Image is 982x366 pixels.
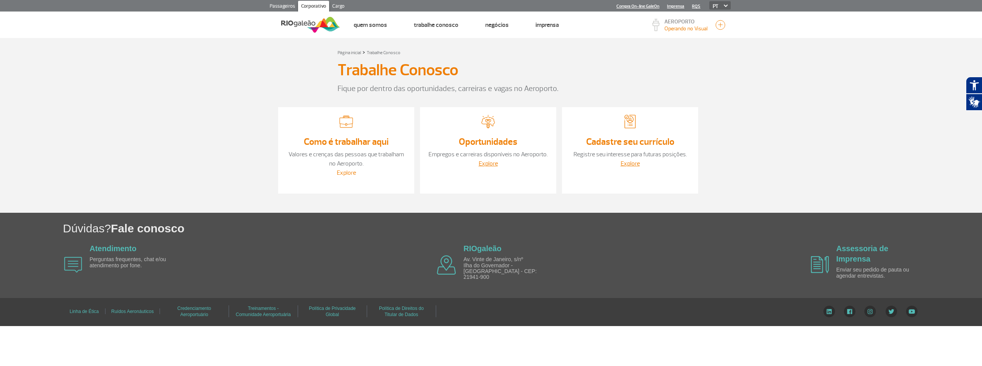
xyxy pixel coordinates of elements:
[664,19,708,25] p: AEROPORTO
[573,151,687,158] a: Registre seu interesse para futuras posições.
[362,48,365,56] a: >
[906,306,918,317] img: YouTube
[836,244,888,263] a: Assessoria de Imprensa
[616,4,659,9] a: Compra On-line GaleOn
[437,255,456,275] img: airplane icon
[177,303,211,320] a: Credenciamento Aeroportuário
[966,77,982,111] div: Plugin de acessibilidade da Hand Talk.
[338,61,458,80] h3: Trabalhe Conosco
[966,94,982,111] button: Abrir tradutor de língua de sinais.
[485,21,509,29] a: Negócios
[111,306,154,317] a: Ruídos Aeronáuticos
[90,244,137,253] a: Atendimento
[463,257,552,280] p: Av. Vinte de Janeiro, s/nº Ilha do Governador - [GEOGRAPHIC_DATA] - CEP: 21941-900
[966,77,982,94] button: Abrir recursos assistivos.
[367,50,400,56] a: Trabalhe Conosco
[90,257,178,268] p: Perguntas frequentes, chat e/ou atendimento por fone.
[459,136,517,147] a: Oportunidades
[64,257,82,273] img: airplane icon
[338,83,644,94] p: Fique por dentro das oportunidades, carreiras e vagas no Aeroporto.
[844,306,855,317] img: Facebook
[864,306,876,317] img: Instagram
[338,50,361,56] a: Página inicial
[535,21,559,29] a: Imprensa
[692,4,700,9] a: RQS
[298,1,329,13] a: Corporativo
[337,169,356,177] a: Explore
[267,1,298,13] a: Passageiros
[111,222,185,235] span: Fale conosco
[304,136,389,147] a: Como é trabalhar aqui
[664,25,708,33] p: Visibilidade de 10000m
[479,160,498,167] a: Explore
[667,4,684,9] a: Imprensa
[428,151,548,158] a: Empregos e carreiras disponíveis no Aeroporto.
[379,303,424,320] a: Política de Direitos do Titular de Dados
[885,306,897,317] img: Twitter
[329,1,348,13] a: Cargo
[309,303,356,320] a: Política de Privacidade Global
[236,303,291,320] a: Treinamentos - Comunidade Aeroportuária
[621,160,640,167] a: Explore
[354,21,387,29] a: Quem Somos
[288,151,404,167] a: Valores e crenças das pessoas que trabalham no Aeroporto.
[836,267,924,279] p: Enviar seu pedido de pauta ou agendar entrevistas.
[463,244,501,253] a: RIOgaleão
[823,306,835,317] img: LinkedIn
[63,220,982,236] h1: Dúvidas?
[811,256,829,273] img: airplane icon
[586,136,674,147] a: Cadastre seu currículo
[69,306,99,317] a: Linha de Ética
[414,21,458,29] a: Trabalhe Conosco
